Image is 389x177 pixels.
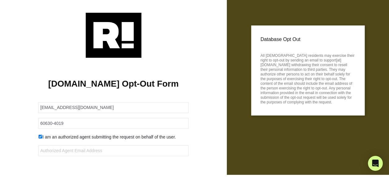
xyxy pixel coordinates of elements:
[368,156,383,171] div: Open Intercom Messenger
[38,145,188,156] input: Authorized Agent Email Address
[9,79,218,89] h1: [DOMAIN_NAME] Opt-Out Form
[38,118,188,129] input: Zipcode
[38,102,188,113] input: Email Address
[86,13,141,58] img: Retention.com
[34,134,193,140] div: I am an authorized agent submitting the request on behalf of the user.
[261,35,356,44] p: Database Opt Out
[261,52,356,105] p: All [DEMOGRAPHIC_DATA] residents may exercise their right to opt-out by sending an email to suppo...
